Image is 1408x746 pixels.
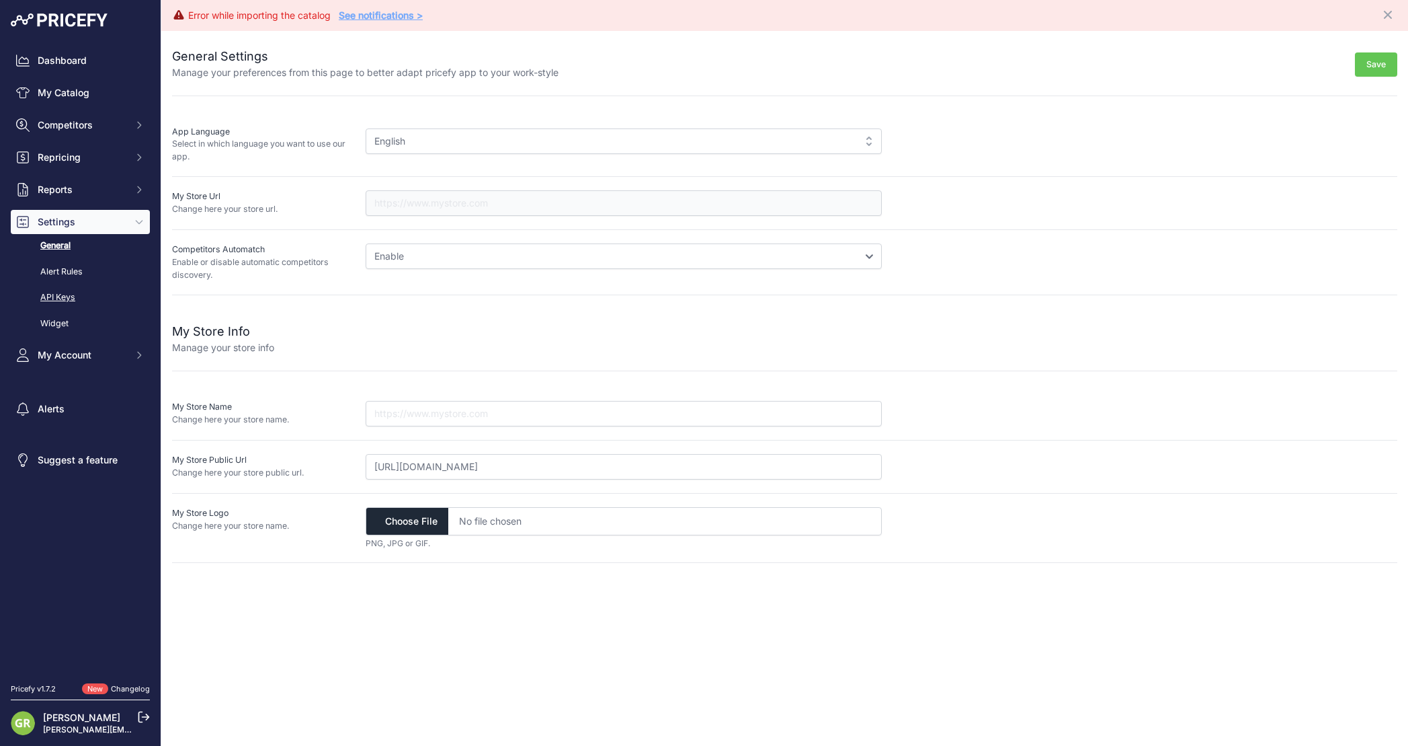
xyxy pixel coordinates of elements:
[172,322,274,341] h2: My Store Info
[172,401,355,414] p: My Store Name
[38,151,126,164] span: Repricing
[1381,5,1397,22] button: Close
[366,128,882,154] div: English
[43,712,120,723] a: [PERSON_NAME]
[172,244,355,256] p: Competitors Automatch
[11,260,150,284] a: Alert Rules
[172,190,355,203] p: My Store Url
[11,81,150,105] a: My Catalog
[11,286,150,309] a: API Keys
[1355,52,1397,77] button: Save
[11,13,108,27] img: Pricefy Logo
[172,126,355,139] p: App Language
[172,138,355,163] p: Select in which language you want to use our app.
[82,683,108,695] span: New
[11,448,150,472] a: Suggest a feature
[11,113,150,137] button: Competitors
[38,183,126,196] span: Reports
[11,48,150,667] nav: Sidebar
[172,520,355,533] p: Change here your store name.
[11,178,150,202] button: Reports
[38,118,126,132] span: Competitors
[43,724,250,735] a: [PERSON_NAME][EMAIL_ADDRESS][DOMAIN_NAME]
[11,48,150,73] a: Dashboard
[172,507,355,520] p: My Store Logo
[172,454,355,467] p: My Store Public Url
[188,9,331,22] div: Error while importing the catalog
[172,256,355,281] p: Enable or disable automatic competitors discovery.
[38,215,126,229] span: Settings
[11,145,150,170] button: Repricing
[366,454,882,480] input: My Store Name
[11,234,150,258] a: General
[172,47,558,66] h2: General Settings
[172,414,355,426] p: Change here your store name.
[111,684,150,694] a: Changelog
[366,190,882,216] input: https://www.mystore.com
[11,210,150,234] button: Settings
[11,312,150,336] a: Widget
[11,397,150,421] a: Alerts
[38,348,126,362] span: My Account
[172,66,558,79] p: Manage your preferences from this page to better adapt pricefy app to your work-style
[172,467,355,480] p: Change here your store public url.
[172,203,355,216] p: Change here your store url.
[11,683,56,695] div: Pricefy v1.7.2
[366,538,882,549] p: PNG, JPG or GIF.
[172,341,274,355] p: Manage your store info
[11,343,150,367] button: My Account
[366,401,882,426] input: https://www.mystore.com
[339,9,423,21] a: See notifications >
